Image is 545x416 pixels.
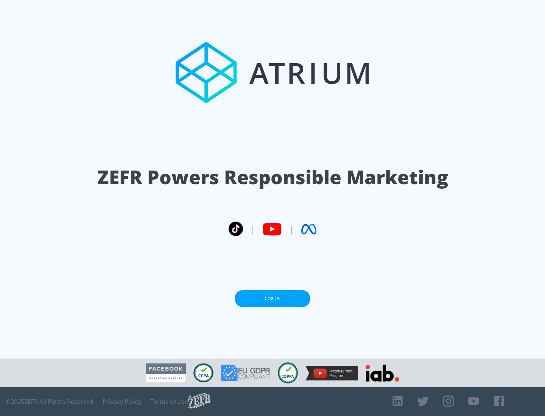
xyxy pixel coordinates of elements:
span: © 2025 ZEFR All Rights Reserved [6,398,93,405]
img: Facebook Marketing Partner [146,363,186,383]
h1: ZEFR Powers Responsible Marketing [97,164,448,190]
img: GDPR Compliant [221,365,270,381]
img: YouTube Measurement Program [305,366,358,380]
img: CCPA Compliant [193,363,213,382]
img: COPPA Compliant [278,362,298,383]
img: IAB [366,365,399,382]
a: Log In [235,290,310,307]
span: | [251,224,255,235]
a: Privacy Policy [103,398,141,405]
a: Terms of Use [150,398,188,405]
span: | [289,224,294,235]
